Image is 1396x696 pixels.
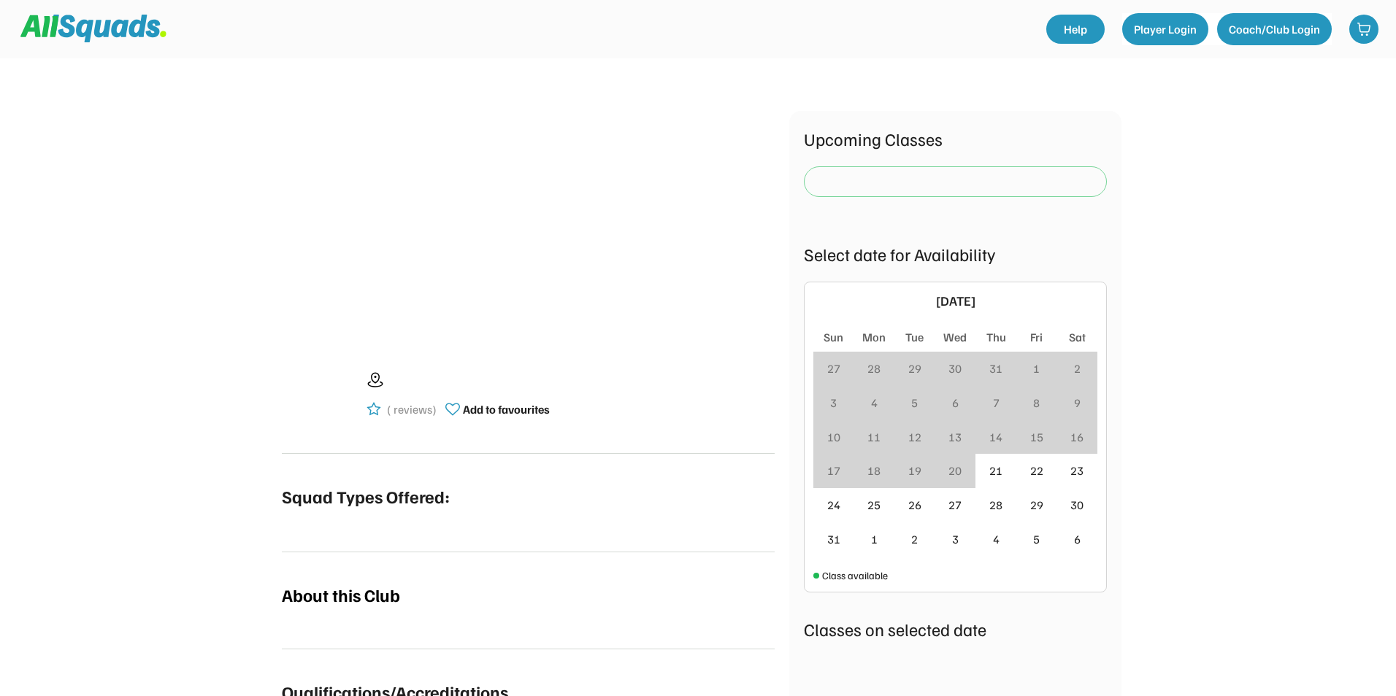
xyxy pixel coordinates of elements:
div: 21 [989,462,1002,479]
div: 15 [1030,428,1043,446]
div: 16 [1070,428,1084,446]
div: 29 [908,360,921,377]
div: 4 [871,394,878,411]
div: 6 [952,394,959,411]
div: 31 [827,530,840,548]
img: Squad%20Logo.svg [20,15,166,42]
div: 13 [948,428,962,446]
div: Select date for Availability [804,241,1107,267]
div: 8 [1033,394,1040,411]
img: yH5BAEAAAAALAAAAAABAAEAAAIBRAA7 [282,358,355,431]
div: 9 [1074,394,1081,411]
div: 18 [867,462,881,479]
div: Tue [905,328,924,346]
div: 30 [1070,496,1084,514]
div: 2 [1074,360,1081,377]
div: Mon [862,328,886,346]
div: 27 [827,360,840,377]
div: 6 [1074,530,1081,548]
div: 1 [1033,360,1040,377]
div: 30 [948,360,962,377]
div: Squad Types Offered: [282,483,450,509]
div: [DATE] [838,291,1073,311]
div: 10 [827,428,840,446]
div: Sun [824,328,843,346]
div: 19 [908,462,921,479]
div: 28 [989,496,1002,514]
button: Coach/Club Login [1217,13,1332,45]
div: 1 [871,530,878,548]
div: 12 [908,428,921,446]
div: Classes on selected date [804,616,1107,642]
div: 29 [1030,496,1043,514]
div: 17 [827,462,840,479]
div: Fri [1030,328,1043,346]
div: About this Club [282,581,400,608]
div: Sat [1069,328,1086,346]
div: Thu [986,328,1006,346]
div: 5 [911,394,918,411]
div: 7 [993,394,1000,411]
div: 28 [867,360,881,377]
div: 27 [948,496,962,514]
div: 3 [952,530,959,548]
div: ( reviews) [387,401,437,418]
div: Class available [822,568,888,583]
div: 20 [948,462,962,479]
div: 23 [1070,462,1084,479]
div: Wed [943,328,967,346]
div: Add to favourites [463,401,550,418]
div: 4 [993,530,1000,548]
div: 2 [911,530,918,548]
div: 14 [989,428,1002,446]
img: yH5BAEAAAAALAAAAAABAAEAAAIBRAA7 [328,111,729,329]
div: 31 [989,360,1002,377]
a: Help [1046,15,1105,44]
button: Player Login [1122,13,1208,45]
div: 26 [908,496,921,514]
div: 5 [1033,530,1040,548]
div: 11 [867,428,881,446]
img: shopping-cart-01%20%281%29.svg [1357,22,1371,36]
div: Upcoming Classes [804,125,1107,152]
div: 22 [1030,462,1043,479]
div: 24 [827,496,840,514]
div: 3 [830,394,837,411]
div: 25 [867,496,881,514]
